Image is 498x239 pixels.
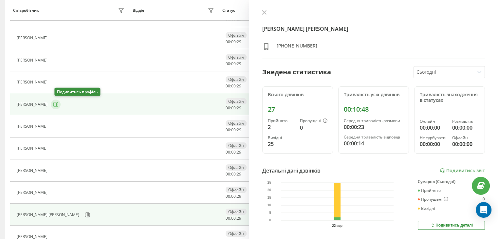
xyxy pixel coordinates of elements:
div: : : [226,40,241,44]
span: 00 [231,127,236,133]
span: 00 [226,83,230,89]
div: Всього дзвінків [268,92,327,98]
text: 15 [267,196,271,200]
div: 0 [300,124,327,132]
div: Офлайн [226,209,247,215]
div: Офлайн [226,98,247,104]
div: 2 [268,123,295,131]
div: Офлайн [226,54,247,60]
div: Сумарно (Сьогодні) [418,179,485,184]
text: 10 [267,204,271,207]
div: 00:10:48 [344,105,403,113]
span: 29 [237,127,241,133]
text: 20 [267,189,271,192]
div: Середня тривалість розмови [344,119,403,123]
div: Онлайн [420,119,447,124]
div: 00:00:00 [420,140,447,148]
div: Відділ [133,8,144,13]
div: 00:00:14 [344,139,403,147]
div: [PERSON_NAME] [17,36,49,40]
div: : : [226,216,241,221]
span: 00 [231,61,236,66]
div: [PERSON_NAME] [17,124,49,129]
div: : : [226,17,241,22]
span: 00 [226,61,230,66]
span: 29 [237,215,241,221]
span: 00 [226,149,230,155]
text: 25 [267,181,271,185]
div: [PERSON_NAME] [17,80,49,84]
button: Подивитись деталі [418,221,485,230]
div: 00:00:23 [344,123,403,131]
div: [PHONE_NUMBER] [277,43,317,52]
span: 00 [226,171,230,177]
span: 00 [226,193,230,199]
div: Прийнято [418,188,441,193]
div: 25 [268,140,295,148]
div: Детальні дані дзвінків [262,167,321,175]
div: Співробітник [13,8,39,13]
span: 29 [237,83,241,89]
div: [PERSON_NAME] [17,168,49,173]
div: Тривалість усіх дзвінків [344,92,403,98]
span: 00 [231,171,236,177]
div: [PERSON_NAME] [17,146,49,151]
span: 29 [237,61,241,66]
div: Тривалість знаходження в статусах [420,92,479,103]
span: 29 [237,193,241,199]
div: : : [226,106,241,110]
span: 00 [226,215,230,221]
div: Розмовляє [452,119,479,124]
div: [PERSON_NAME] [17,58,49,63]
h4: [PERSON_NAME] [PERSON_NAME] [262,25,485,33]
div: Подивитись профіль [54,88,100,96]
div: Офлайн [226,120,247,126]
div: Зведена статистика [262,67,331,77]
div: Офлайн [226,142,247,149]
span: 29 [237,149,241,155]
div: : : [226,84,241,88]
span: 00 [226,39,230,45]
div: Пропущені [418,197,448,202]
div: 00:00:00 [452,140,479,148]
div: : : [226,150,241,155]
div: : : [226,128,241,132]
div: Середня тривалість відповіді [344,135,403,139]
span: 29 [237,105,241,111]
div: : : [226,172,241,176]
div: Статус [222,8,235,13]
div: 00:00:00 [452,124,479,132]
div: Пропущені [300,119,327,124]
div: Офлайн [452,136,479,140]
div: Вихідні [268,136,295,140]
span: 00 [231,105,236,111]
text: 0 [269,219,271,222]
div: [PERSON_NAME] [17,234,49,239]
div: Офлайн [226,32,247,38]
div: [PERSON_NAME] [PERSON_NAME] [17,212,81,217]
div: : : [226,62,241,66]
div: Вихідні [418,206,435,211]
div: 27 [268,105,327,113]
div: Прийнято [268,119,295,123]
div: 0 [483,197,485,202]
div: [PERSON_NAME] [17,102,49,107]
div: [PERSON_NAME] [17,190,49,195]
span: 00 [226,127,230,133]
span: 00 [231,83,236,89]
div: Open Intercom Messenger [476,202,491,218]
div: Подивитись деталі [430,223,473,228]
span: 00 [231,149,236,155]
div: : : [226,194,241,199]
div: Офлайн [226,230,247,237]
div: Не турбувати [420,136,447,140]
span: 00 [231,39,236,45]
span: 00 [231,215,236,221]
span: 00 [226,105,230,111]
span: 29 [237,39,241,45]
a: Подивитись звіт [440,168,485,174]
text: 5 [269,211,271,215]
text: 22 вер [332,224,342,228]
span: 00 [231,193,236,199]
div: Офлайн [226,187,247,193]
